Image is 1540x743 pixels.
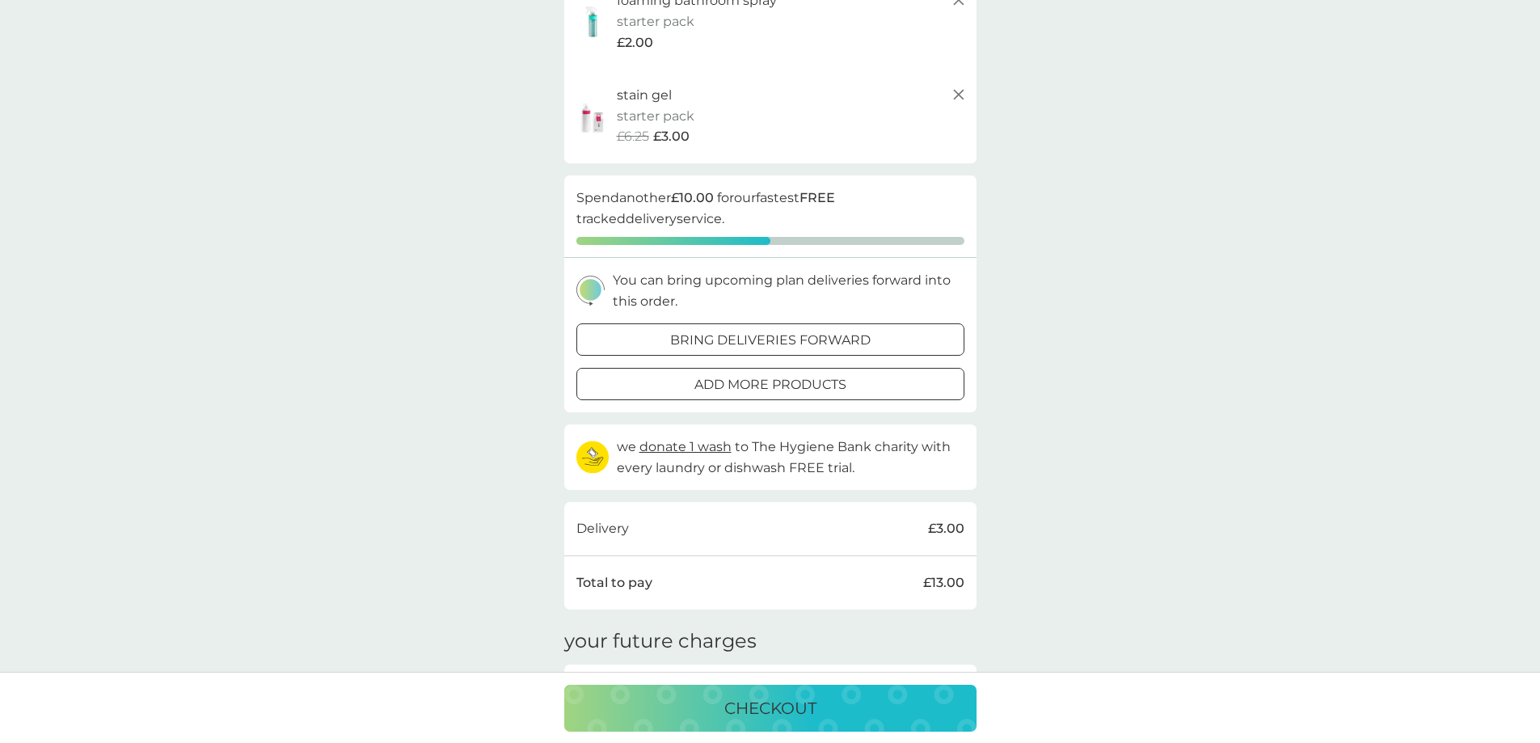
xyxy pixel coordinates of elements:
[576,518,629,539] p: Delivery
[617,11,694,32] p: starter pack
[576,368,964,400] button: add more products
[576,323,964,356] button: bring deliveries forward
[670,330,871,351] p: bring deliveries forward
[576,188,964,229] p: Spend another for our fastest tracked delivery service.
[564,630,757,653] h3: your future charges
[564,685,977,732] button: checkout
[928,518,964,539] p: £3.00
[617,32,653,53] span: £2.00
[800,190,835,205] strong: FREE
[576,572,652,593] p: Total to pay
[694,374,846,395] p: add more products
[639,439,732,454] span: donate 1 wash
[617,106,694,127] p: starter pack
[617,437,964,478] p: we to The Hygiene Bank charity with every laundry or dishwash FREE trial.
[617,85,672,106] p: stain gel
[617,126,649,147] span: £6.25
[613,270,964,311] p: You can bring upcoming plan deliveries forward into this order.
[671,190,714,205] strong: £10.00
[653,126,690,147] span: £3.00
[724,695,816,721] p: checkout
[576,276,605,306] img: delivery-schedule.svg
[923,572,964,593] p: £13.00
